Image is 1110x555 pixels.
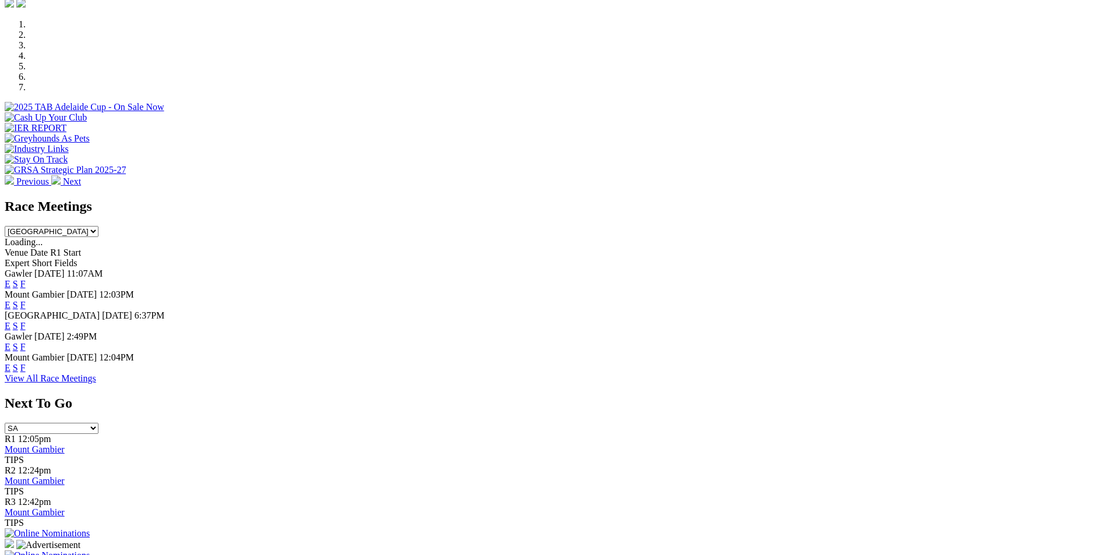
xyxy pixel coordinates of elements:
span: 12:05pm [18,434,51,444]
span: [DATE] [67,352,97,362]
span: [DATE] [34,268,65,278]
a: Previous [5,176,51,186]
a: S [13,321,18,331]
a: F [20,342,26,352]
a: F [20,363,26,373]
a: E [5,321,10,331]
a: S [13,342,18,352]
img: Cash Up Your Club [5,112,87,123]
span: Mount Gambier [5,352,65,362]
img: 15187_Greyhounds_GreysPlayCentral_Resize_SA_WebsiteBanner_300x115_2025.jpg [5,539,14,548]
span: 12:03PM [99,289,134,299]
span: Expert [5,258,30,268]
a: E [5,300,10,310]
span: R2 [5,465,16,475]
span: Previous [16,176,49,186]
span: 11:07AM [67,268,103,278]
span: Date [30,248,48,257]
span: R3 [5,497,16,507]
span: 6:37PM [135,310,165,320]
span: R1 [5,434,16,444]
span: Mount Gambier [5,289,65,299]
span: 12:04PM [99,352,134,362]
span: Short [32,258,52,268]
img: Advertisement [16,540,80,550]
span: [GEOGRAPHIC_DATA] [5,310,100,320]
span: Next [63,176,81,186]
img: 2025 TAB Adelaide Cup - On Sale Now [5,102,164,112]
span: [DATE] [34,331,65,341]
a: Mount Gambier [5,444,65,454]
a: E [5,279,10,289]
span: Gawler [5,331,32,341]
img: chevron-left-pager-white.svg [5,175,14,185]
img: Stay On Track [5,154,68,165]
span: [DATE] [102,310,132,320]
span: Loading... [5,237,43,247]
img: IER REPORT [5,123,66,133]
a: F [20,300,26,310]
a: F [20,321,26,331]
a: E [5,342,10,352]
a: Next [51,176,81,186]
a: S [13,300,18,310]
span: Gawler [5,268,32,278]
a: S [13,279,18,289]
img: Greyhounds As Pets [5,133,90,144]
a: Mount Gambier [5,507,65,517]
img: GRSA Strategic Plan 2025-27 [5,165,126,175]
a: S [13,363,18,373]
span: 12:42pm [18,497,51,507]
h2: Race Meetings [5,199,1105,214]
span: TIPS [5,518,24,528]
span: TIPS [5,486,24,496]
span: 2:49PM [67,331,97,341]
span: 12:24pm [18,465,51,475]
a: Mount Gambier [5,476,65,486]
img: chevron-right-pager-white.svg [51,175,61,185]
img: Industry Links [5,144,69,154]
a: F [20,279,26,289]
a: E [5,363,10,373]
span: [DATE] [67,289,97,299]
span: R1 Start [50,248,81,257]
span: Venue [5,248,28,257]
img: Online Nominations [5,528,90,539]
span: Fields [54,258,77,268]
span: TIPS [5,455,24,465]
a: View All Race Meetings [5,373,96,383]
h2: Next To Go [5,395,1105,411]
